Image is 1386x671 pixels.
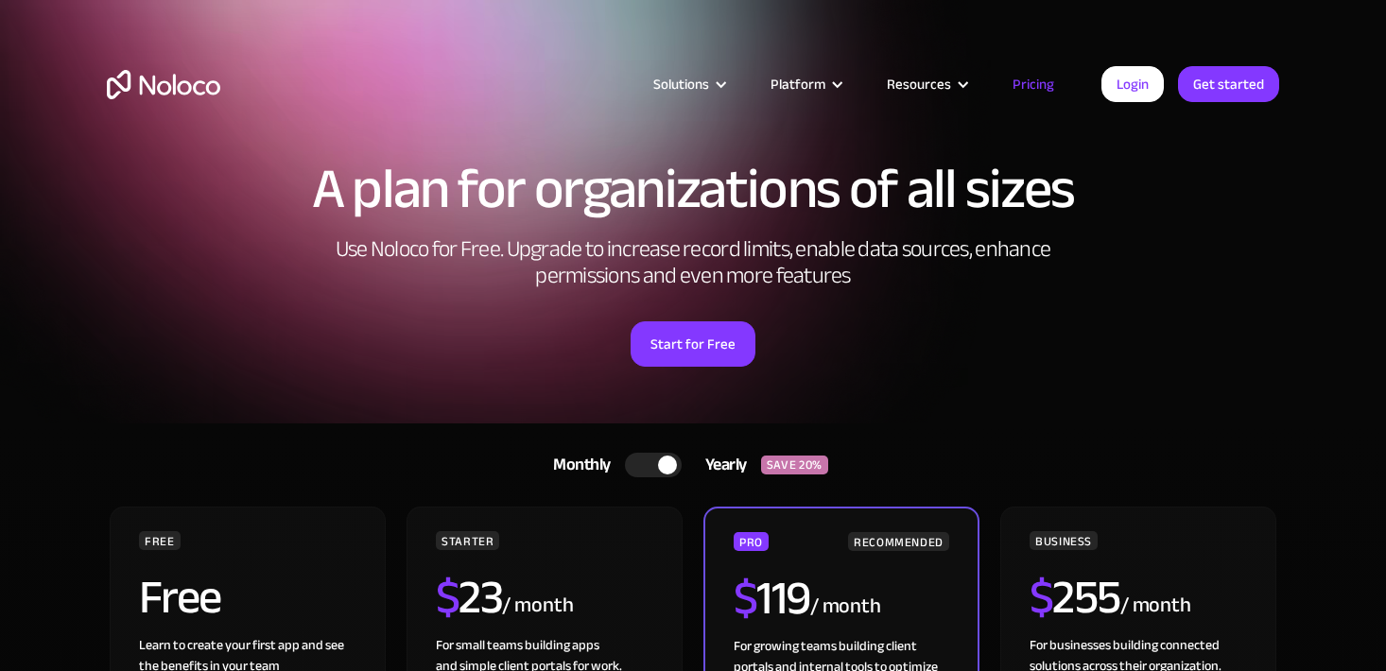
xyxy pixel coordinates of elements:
h2: 119 [734,575,810,622]
div: Solutions [630,72,747,96]
div: Monthly [529,451,625,479]
div: FREE [139,531,181,550]
div: Platform [747,72,863,96]
h1: A plan for organizations of all sizes [107,161,1279,217]
div: PRO [734,532,769,551]
a: Get started [1178,66,1279,102]
div: / month [502,591,573,621]
span: $ [734,554,757,643]
div: / month [810,592,881,622]
span: $ [436,553,459,642]
h2: 23 [436,574,503,621]
h2: 255 [1030,574,1120,621]
span: $ [1030,553,1053,642]
div: SAVE 20% [761,456,828,474]
div: Resources [887,72,951,96]
a: home [107,70,220,99]
div: Platform [771,72,825,96]
div: BUSINESS [1030,531,1098,550]
div: Yearly [682,451,761,479]
a: Login [1101,66,1164,102]
div: Solutions [653,72,709,96]
h2: Use Noloco for Free. Upgrade to increase record limits, enable data sources, enhance permissions ... [315,236,1071,289]
div: / month [1120,591,1191,621]
a: Start for Free [631,321,755,367]
h2: Free [139,574,221,621]
div: STARTER [436,531,499,550]
div: RECOMMENDED [848,532,949,551]
div: Resources [863,72,989,96]
a: Pricing [989,72,1078,96]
